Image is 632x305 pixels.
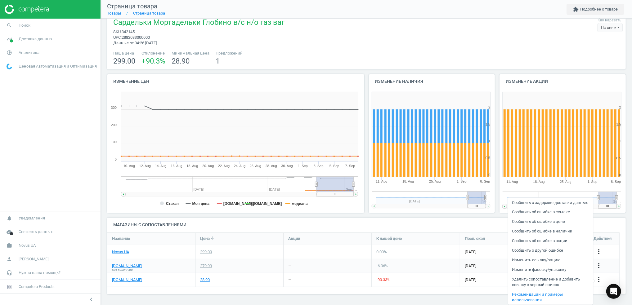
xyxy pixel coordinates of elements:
[113,35,122,40] span: upc :
[7,64,12,69] img: wGWNvw8QSZomAAAAABJRU5ErkJggg==
[288,236,300,241] span: Акции
[346,188,357,191] tspan: Sep '…
[155,164,167,168] tspan: 14. Aug
[87,296,95,303] i: chevron_left
[133,11,165,15] a: Страница товара
[508,236,593,246] a: Сообщить об ошибке в акции
[171,164,182,168] tspan: 16. Aug
[166,201,179,206] tspan: Стакан
[595,276,603,284] button: more_vert
[588,180,598,183] tspan: 1. Sep
[281,164,293,168] tspan: 30. Aug
[508,255,593,265] a: Изменить ссылку/опцию
[107,2,157,10] span: Страница товара
[508,290,593,305] a: Рекомендации и примеры использования
[113,29,122,34] span: sku :
[200,236,210,241] span: Цена
[251,201,282,206] tspan: [DOMAIN_NAME]
[141,51,165,56] span: Отклонение
[376,250,387,254] span: 0.00 %
[598,23,623,32] div: По дням
[3,267,15,279] i: headset_mic
[329,164,339,168] tspan: 5. Sep
[172,57,190,65] span: 28.90
[3,226,15,238] i: cloud_done
[111,106,117,109] text: 300
[500,74,626,89] h4: Изменение акций
[3,240,15,251] i: work
[83,295,99,303] button: chevron_left
[465,277,544,283] span: [DATE]
[19,243,36,248] span: Novus UA
[508,207,593,217] a: Сообщить об ошибке в ссылке
[112,268,133,272] span: Нет в наличии
[112,249,129,255] a: Novus UA
[19,256,48,262] span: [PERSON_NAME]
[111,123,117,127] text: 200
[480,180,490,183] tspan: 8. Sep
[218,164,230,168] tspan: 22. Aug
[107,74,364,89] h4: Изменение цен
[465,249,544,255] span: [DATE]
[298,164,308,168] tspan: 1. Sep
[288,277,291,283] div: —
[19,36,52,42] span: Доставка данных
[200,263,212,269] div: 279.99
[107,11,121,15] a: Товары
[192,201,210,206] tspan: Моя цена
[482,200,490,203] tspan: Se…
[288,249,291,255] div: —
[112,263,142,269] a: [DOMAIN_NAME]
[376,263,388,268] span: -6.36 %
[594,236,612,241] span: Действия
[234,164,245,168] tspan: 24. Aug
[216,57,220,65] span: 1
[567,4,624,15] button: extensionПодробнее о товаре
[369,74,495,89] h4: Изменение наличия
[186,164,198,168] tspan: 18. Aug
[107,218,626,232] h4: Магазины с сопоставлениями
[619,139,621,143] text: 1
[619,173,621,177] text: 0
[465,263,544,269] span: [DATE]
[113,41,157,45] span: Данные от 04:26 [DATE]
[200,277,210,283] div: 28.90
[488,173,490,177] text: 0
[402,180,414,183] tspan: 18. Aug
[19,23,30,28] span: Поиск
[19,284,55,290] span: Competera Products
[508,217,593,227] a: Сообщить об ошибке в цене
[111,140,117,144] text: 100
[19,270,61,276] span: Нужна наша помощь?
[123,164,135,168] tspan: 10. Aug
[376,277,390,282] span: -90.33 %
[314,164,324,168] tspan: 3. Sep
[533,180,545,183] tspan: 18. Aug
[115,157,117,161] text: 0
[573,7,579,12] i: extension
[376,180,387,183] tspan: 11. Aug
[113,57,135,65] span: 299.00
[172,51,209,56] span: Минимальная цена
[508,198,593,207] a: Сообщить о задержке доставки данных
[122,35,150,40] span: 2882033000000
[216,51,243,56] span: Предложений
[19,215,45,221] span: Уведомления
[3,47,15,59] i: pie_chart_outlined
[122,29,135,34] span: 342145
[266,164,277,168] tspan: 28. Aug
[616,156,621,160] text: 0.5
[616,122,621,126] text: 1.5
[223,201,254,206] tspan: [DOMAIN_NAME]
[376,236,402,241] span: К нашей цене
[3,33,15,45] i: timeline
[508,274,593,290] a: Удалить сопоставление и добавить ссылку в черный список
[595,262,603,269] i: more_vert
[508,245,593,255] a: Сообщить о другой ошибке
[619,105,621,109] text: 2
[506,180,518,183] tspan: 11. Aug
[292,201,308,206] tspan: медиана
[210,236,215,241] i: arrow_downward
[598,18,621,23] label: Как нарезать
